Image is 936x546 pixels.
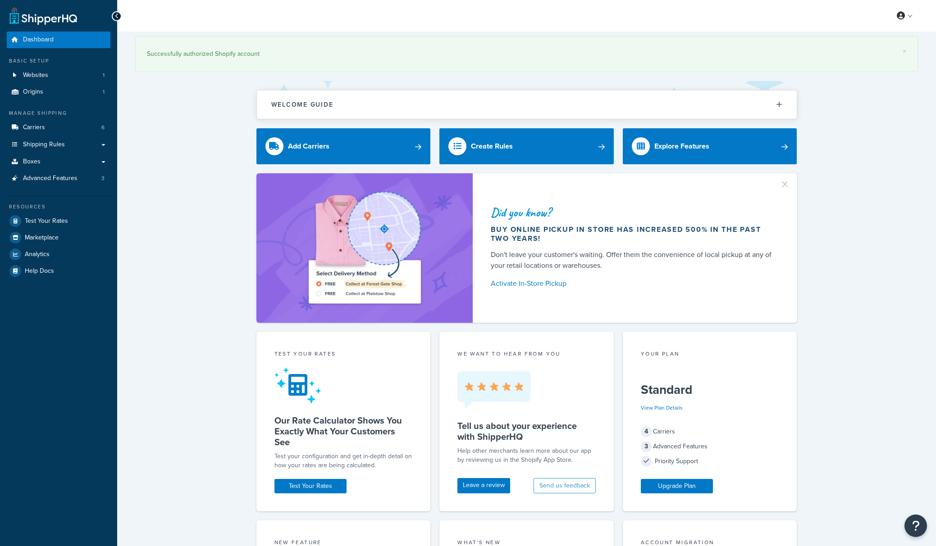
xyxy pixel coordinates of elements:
[7,119,110,136] a: Carriers6
[641,350,779,360] div: Your Plan
[23,36,54,44] span: Dashboard
[274,479,347,493] a: Test Your Rates
[23,141,65,149] span: Shipping Rules
[439,128,614,164] a: Create Rules
[274,452,413,470] div: Test your configuration and get in-depth detail on how your rates are being calculated.
[641,425,779,438] div: Carriers
[491,225,776,243] div: Buy online pickup in store has increased 500% in the past two years!
[7,67,110,84] a: Websites1
[25,234,59,242] span: Marketplace
[103,88,105,96] span: 1
[257,90,797,119] button: Welcome Guide
[7,136,110,153] a: Shipping Rules
[7,84,110,100] a: Origins1
[103,72,105,79] span: 1
[7,32,110,48] a: Dashboard
[271,101,333,108] h2: Welcome Guide
[25,217,68,225] span: Test Your Rates
[641,441,652,452] span: 3
[641,426,652,437] span: 4
[641,440,779,453] div: Advanced Features
[7,213,110,229] a: Test Your Rates
[471,140,513,153] div: Create Rules
[23,72,48,79] span: Websites
[274,415,413,447] h5: Our Rate Calculator Shows You Exactly What Your Customers See
[23,175,78,182] span: Advanced Features
[288,140,329,153] div: Add Carriers
[101,124,105,131] span: 6
[457,420,596,442] h5: Tell us about your experience with ShipperHQ
[283,187,446,309] img: ad-shirt-map-b0359fc47e01cab431d101c4b569394f6a03f54285957d908178d52f29eb9668.png
[641,455,779,468] div: Priority Support
[641,479,713,493] a: Upgrade Plan
[7,67,110,84] li: Websites
[147,48,906,60] div: Successfully authorized Shopify account
[654,140,709,153] div: Explore Features
[25,251,50,258] span: Analytics
[101,175,105,182] span: 3
[641,383,779,397] h5: Standard
[25,267,54,275] span: Help Docs
[534,478,596,493] button: Send us feedback
[491,249,776,271] div: Don't leave your customer's waiting. Offer them the convenience of local pickup at any of your re...
[457,350,596,358] p: we want to hear from you
[903,48,906,55] a: ×
[491,206,776,219] div: Did you know?
[256,128,431,164] a: Add Carriers
[7,84,110,100] li: Origins
[7,119,110,136] li: Carriers
[491,277,776,290] a: Activate In-Store Pickup
[7,170,110,187] li: Advanced Features
[7,170,110,187] a: Advanced Features3
[7,230,110,246] a: Marketplace
[7,246,110,262] a: Analytics
[457,447,596,465] p: Help other merchants learn more about our app by reviewing us in the Shopify App Store.
[7,263,110,279] a: Help Docs
[23,88,43,96] span: Origins
[904,514,927,537] button: Open Resource Center
[641,404,683,412] a: View Plan Details
[7,57,110,65] div: Basic Setup
[623,128,797,164] a: Explore Features
[7,153,110,170] a: Boxes
[274,350,413,360] div: Test your rates
[7,109,110,117] div: Manage Shipping
[23,124,45,131] span: Carriers
[23,158,41,166] span: Boxes
[7,203,110,211] div: Resources
[457,478,510,493] a: Leave a review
